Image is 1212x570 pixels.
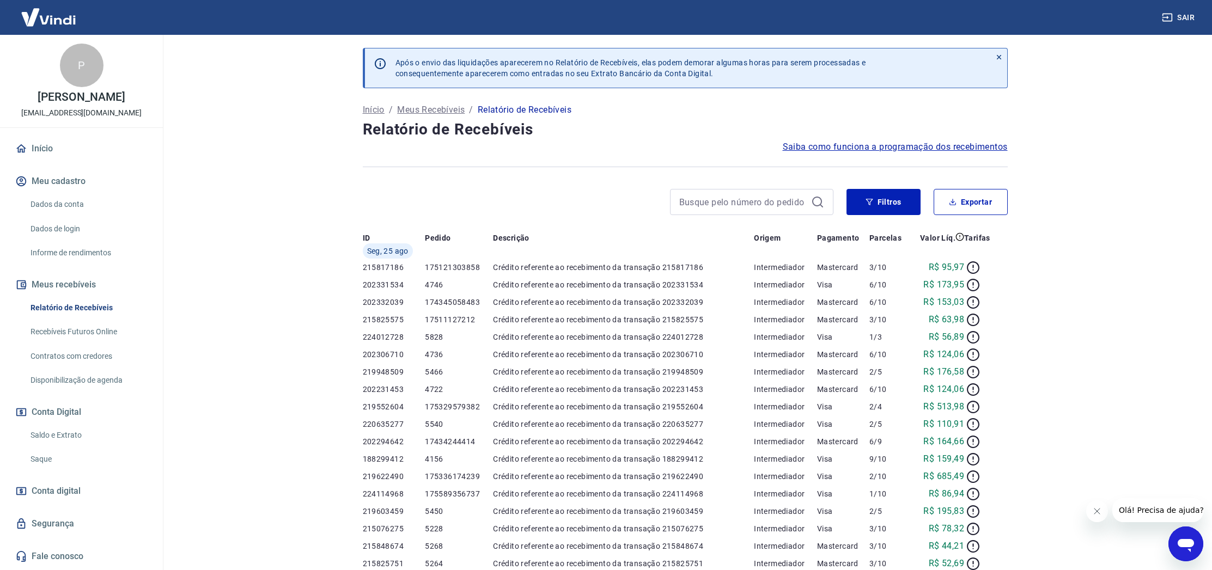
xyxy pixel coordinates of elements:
[32,483,81,499] span: Conta digital
[493,279,754,290] p: Crédito referente ao recebimento da transação 202331534
[1086,500,1108,522] iframe: Fechar mensagem
[817,279,869,290] p: Visa
[7,8,92,16] span: Olá! Precisa de ajuda?
[783,140,1008,154] span: Saiba como funciona a programação dos recebimentos
[920,232,955,243] p: Valor Líq.
[817,419,869,430] p: Visa
[817,541,869,551] p: Mastercard
[754,541,817,551] p: Intermediador
[478,103,571,117] p: Relatório de Recebíveis
[817,332,869,342] p: Visa
[869,453,909,464] p: 9/10
[493,488,754,499] p: Crédito referente ao recebimento da transação 224114968
[363,279,425,290] p: 202331534
[493,436,754,447] p: Crédito referente ao recebimento da transação 202294642
[363,366,425,377] p: 219948509
[363,332,425,342] p: 224012728
[363,436,425,447] p: 202294642
[869,488,909,499] p: 1/10
[363,453,425,464] p: 188299412
[26,242,150,264] a: Informe de rendimentos
[869,314,909,325] p: 3/10
[13,400,150,424] button: Conta Digital
[817,436,869,447] p: Mastercard
[754,523,817,534] p: Intermediador
[493,314,754,325] p: Crédito referente ao recebimento da transação 215825575
[754,384,817,395] p: Intermediador
[363,401,425,412] p: 219552604
[363,314,425,325] p: 215825575
[869,436,909,447] p: 6/9
[1160,8,1199,28] button: Sair
[869,401,909,412] p: 2/4
[754,297,817,308] p: Intermediador
[425,523,493,534] p: 5228
[754,419,817,430] p: Intermediador
[964,232,990,243] p: Tarifas
[493,262,754,273] p: Crédito referente ao recebimento da transação 215817186
[493,297,754,308] p: Crédito referente ao recebimento da transação 202332039
[493,232,529,243] p: Descrição
[817,523,869,534] p: Visa
[869,558,909,569] p: 3/10
[869,332,909,342] p: 1/3
[923,400,964,413] p: R$ 513,98
[425,558,493,569] p: 5264
[923,383,964,396] p: R$ 124,06
[363,506,425,517] p: 219603459
[934,189,1008,215] button: Exportar
[363,232,370,243] p: ID
[754,453,817,464] p: Intermediador
[1112,498,1203,522] iframe: Mensagem da empresa
[869,471,909,482] p: 2/10
[869,523,909,534] p: 3/10
[493,541,754,551] p: Crédito referente ao recebimento da transação 215848674
[754,262,817,273] p: Intermediador
[425,262,493,273] p: 175121303858
[363,471,425,482] p: 219622490
[60,44,103,87] div: P
[363,541,425,551] p: 215848674
[754,332,817,342] p: Intermediador
[38,91,125,103] p: [PERSON_NAME]
[923,470,964,483] p: R$ 685,49
[425,384,493,395] p: 4722
[425,314,493,325] p: 17511127212
[13,1,84,34] img: Vindi
[425,349,493,360] p: 4736
[13,273,150,297] button: Meus recebíveis
[13,169,150,193] button: Meu cadastro
[754,436,817,447] p: Intermediador
[425,401,493,412] p: 175329579382
[21,107,142,119] p: [EMAIL_ADDRESS][DOMAIN_NAME]
[13,137,150,161] a: Início
[817,297,869,308] p: Mastercard
[493,523,754,534] p: Crédito referente ao recebimento da transação 215076275
[425,436,493,447] p: 17434244414
[363,119,1008,140] h4: Relatório de Recebíveis
[363,523,425,534] p: 215076275
[493,471,754,482] p: Crédito referente ao recebimento da transação 219622490
[869,297,909,308] p: 6/10
[923,435,964,448] p: R$ 164,66
[493,506,754,517] p: Crédito referente ao recebimento da transação 219603459
[26,424,150,446] a: Saldo e Extrato
[929,557,964,570] p: R$ 52,69
[754,558,817,569] p: Intermediador
[817,384,869,395] p: Mastercard
[493,349,754,360] p: Crédito referente ao recebimento da transação 202306710
[817,558,869,569] p: Mastercard
[13,479,150,503] a: Conta digital
[923,452,964,465] p: R$ 159,49
[817,401,869,412] p: Visa
[754,506,817,517] p: Intermediador
[869,262,909,273] p: 3/10
[363,488,425,499] p: 224114968
[817,349,869,360] p: Mastercard
[869,384,909,395] p: 6/10
[363,297,425,308] p: 202332039
[26,218,150,240] a: Dados de login
[817,232,860,243] p: Pagamento
[923,505,964,518] p: R$ 195,83
[26,193,150,216] a: Dados da conta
